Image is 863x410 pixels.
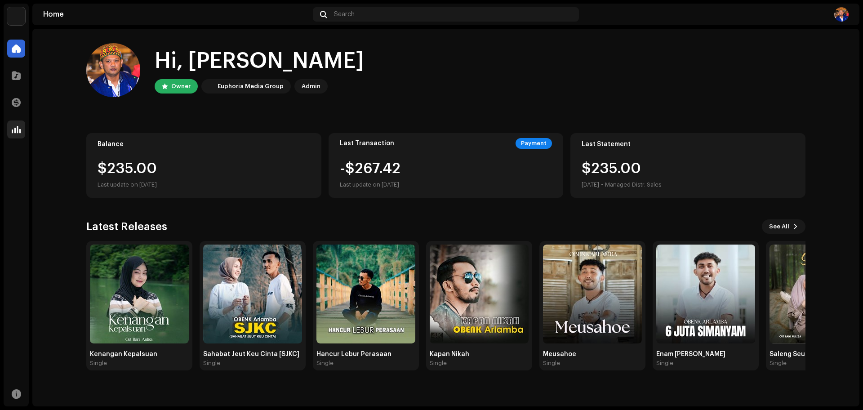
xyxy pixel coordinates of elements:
img: 1076dbcf-1499-425a-abd0-eaf11fc6fb52 [86,43,140,97]
span: Search [334,11,355,18]
div: Single [316,360,334,367]
div: Single [203,360,220,367]
h3: Latest Releases [86,219,167,234]
img: 6d4e1476-603c-4232-8f03-376ab0818bc2 [656,245,755,343]
div: Enam [PERSON_NAME] [656,351,755,358]
img: e1dd27b5-8551-42e3-a9b2-4c2e072e5794 [316,245,415,343]
div: Home [43,11,309,18]
div: Last Statement [582,141,794,148]
div: Single [430,360,447,367]
img: de0d2825-999c-4937-b35a-9adca56ee094 [203,81,214,92]
div: Hancur Lebur Perasaan [316,351,415,358]
div: Hi, [PERSON_NAME] [155,47,364,76]
re-o-card-value: Last Statement [570,133,805,198]
div: Single [543,360,560,367]
div: Owner [171,81,191,92]
img: 1076dbcf-1499-425a-abd0-eaf11fc6fb52 [834,7,849,22]
img: f5f090b1-6823-48d5-8013-86e6aa5eea5d [543,245,642,343]
div: Kenangan Kepalsuan [90,351,189,358]
div: Last update on [DATE] [98,179,310,190]
img: c594a316-7e6c-490b-bede-f3fba9fe7d06 [430,245,529,343]
div: [DATE] [582,179,599,190]
div: Balance [98,141,310,148]
img: eb30e786-f742-49f1-9df8-b4f05c18be77 [203,245,302,343]
re-o-card-value: Balance [86,133,321,198]
div: Meusahoe [543,351,642,358]
div: Admin [302,81,320,92]
div: Last Transaction [340,140,394,147]
div: Single [656,360,673,367]
div: Single [90,360,107,367]
span: See All [769,218,789,236]
div: Last update on [DATE] [340,179,400,190]
img: de0d2825-999c-4937-b35a-9adca56ee094 [7,7,25,25]
div: Sahabat Jeut Keu Cinta [SJKC] [203,351,302,358]
div: Single [770,360,787,367]
div: Euphoria Media Group [218,81,284,92]
div: Payment [516,138,552,149]
button: See All [762,219,805,234]
img: 3a90a51d-ab21-4c60-9172-2937e97bce9d [90,245,189,343]
div: Managed Distr. Sales [605,179,662,190]
div: Kapan Nikah [430,351,529,358]
div: • [601,179,603,190]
